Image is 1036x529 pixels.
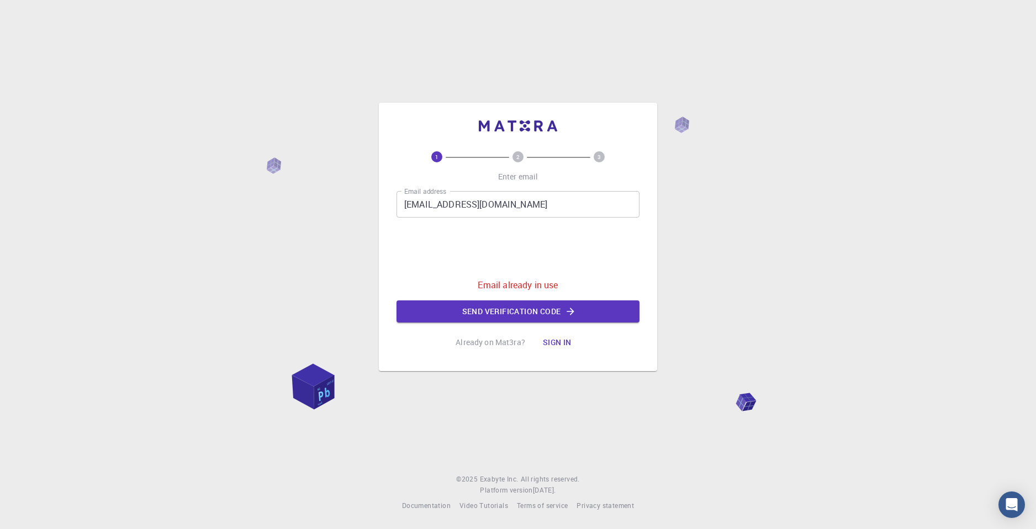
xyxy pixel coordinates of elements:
[456,337,525,348] p: Already on Mat3ra?
[534,331,580,353] button: Sign in
[402,500,451,511] a: Documentation
[480,474,519,483] span: Exabyte Inc.
[533,485,556,496] a: [DATE].
[459,500,508,511] a: Video Tutorials
[598,153,601,161] text: 3
[517,501,568,510] span: Terms of service
[397,300,639,322] button: Send verification code
[498,171,538,182] p: Enter email
[456,474,479,485] span: © 2025
[516,153,520,161] text: 2
[435,153,438,161] text: 1
[404,187,446,196] label: Email address
[577,500,634,511] a: Privacy statement
[521,474,580,485] span: All rights reserved.
[480,474,519,485] a: Exabyte Inc.
[459,501,508,510] span: Video Tutorials
[480,485,532,496] span: Platform version
[402,501,451,510] span: Documentation
[434,226,602,269] iframe: reCAPTCHA
[533,485,556,494] span: [DATE] .
[478,278,558,292] p: Email already in use
[517,500,568,511] a: Terms of service
[577,501,634,510] span: Privacy statement
[998,491,1025,518] div: Open Intercom Messenger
